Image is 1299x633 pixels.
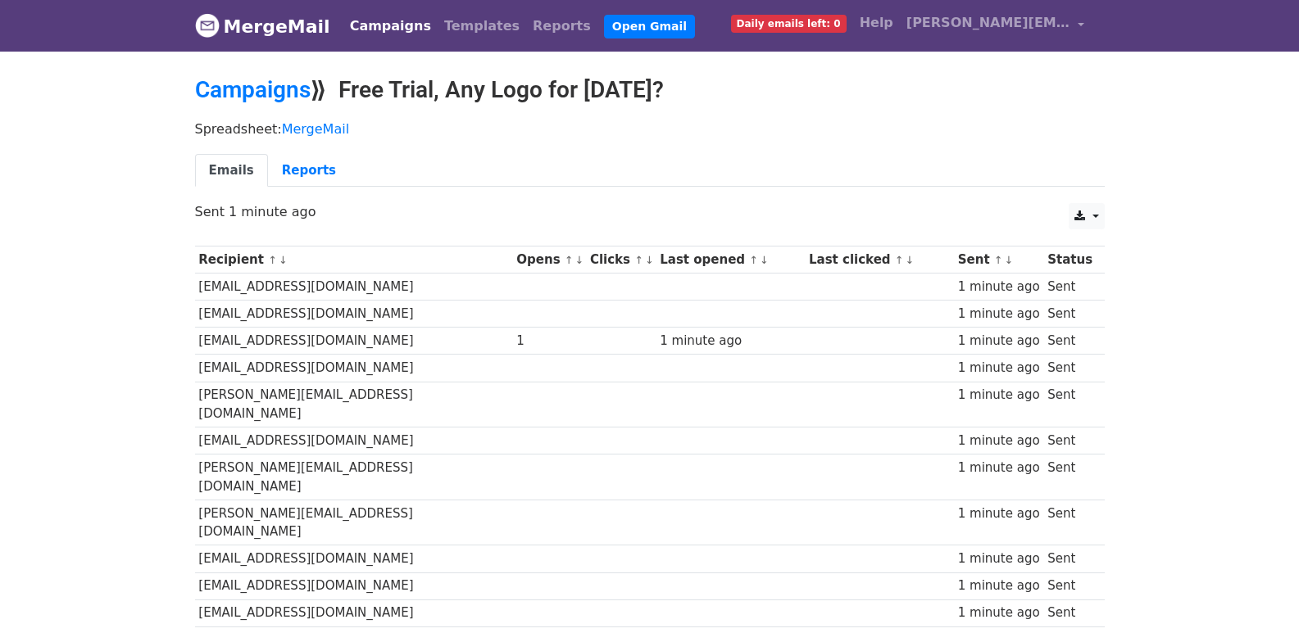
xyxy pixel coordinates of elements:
[195,203,1105,220] p: Sent 1 minute ago
[645,254,654,266] a: ↓
[586,246,656,274] th: Clicks
[343,10,438,43] a: Campaigns
[438,10,526,43] a: Templates
[958,305,1040,323] div: 1 minute ago
[516,332,582,350] div: 1
[1005,254,1014,266] a: ↓
[1043,454,1096,500] td: Sent
[805,246,954,274] th: Last clicked
[1043,572,1096,599] td: Sent
[195,274,513,301] td: [EMAIL_ADDRESS][DOMAIN_NAME]
[853,7,900,39] a: Help
[268,154,350,188] a: Reports
[958,432,1040,450] div: 1 minute ago
[526,10,597,43] a: Reports
[958,278,1040,296] div: 1 minute ago
[906,254,915,266] a: ↓
[195,572,513,599] td: [EMAIL_ADDRESS][DOMAIN_NAME]
[1043,328,1096,355] td: Sent
[906,13,1070,33] span: [PERSON_NAME][EMAIL_ADDRESS][DOMAIN_NAME]
[1043,382,1096,427] td: Sent
[195,328,513,355] td: [EMAIL_ADDRESS][DOMAIN_NAME]
[195,301,513,328] td: [EMAIL_ADDRESS][DOMAIN_NAME]
[749,254,758,266] a: ↑
[1043,274,1096,301] td: Sent
[656,246,805,274] th: Last opened
[994,254,1003,266] a: ↑
[195,500,513,545] td: [PERSON_NAME][EMAIL_ADDRESS][DOMAIN_NAME]
[958,459,1040,477] div: 1 minute ago
[724,7,853,39] a: Daily emails left: 0
[604,15,695,38] a: Open Gmail
[900,7,1092,45] a: [PERSON_NAME][EMAIL_ADDRESS][DOMAIN_NAME]
[195,599,513,626] td: [EMAIL_ADDRESS][DOMAIN_NAME]
[760,254,769,266] a: ↓
[195,76,1105,104] h2: ⟫ Free Trial, Any Logo for [DATE]?
[195,454,513,500] td: [PERSON_NAME][EMAIL_ADDRESS][DOMAIN_NAME]
[1043,246,1096,274] th: Status
[1043,500,1096,545] td: Sent
[1043,355,1096,382] td: Sent
[282,121,349,137] a: MergeMail
[958,604,1040,622] div: 1 minute ago
[195,427,513,454] td: [EMAIL_ADDRESS][DOMAIN_NAME]
[731,15,847,33] span: Daily emails left: 0
[195,355,513,382] td: [EMAIL_ADDRESS][DOMAIN_NAME]
[958,576,1040,595] div: 1 minute ago
[195,76,311,103] a: Campaigns
[195,154,268,188] a: Emails
[634,254,643,266] a: ↑
[958,504,1040,523] div: 1 minute ago
[195,120,1105,138] p: Spreadsheet:
[1043,599,1096,626] td: Sent
[958,549,1040,568] div: 1 minute ago
[195,246,513,274] th: Recipient
[268,254,277,266] a: ↑
[895,254,904,266] a: ↑
[958,386,1040,405] div: 1 minute ago
[575,254,584,266] a: ↓
[513,246,587,274] th: Opens
[954,246,1043,274] th: Sent
[1043,545,1096,572] td: Sent
[279,254,288,266] a: ↓
[195,382,513,427] td: [PERSON_NAME][EMAIL_ADDRESS][DOMAIN_NAME]
[1043,301,1096,328] td: Sent
[958,332,1040,350] div: 1 minute ago
[195,9,330,43] a: MergeMail
[958,359,1040,378] div: 1 minute ago
[1043,427,1096,454] td: Sent
[660,332,801,350] div: 1 minute ago
[195,545,513,572] td: [EMAIL_ADDRESS][DOMAIN_NAME]
[195,13,220,38] img: MergeMail logo
[1217,554,1299,633] iframe: Chat Widget
[565,254,574,266] a: ↑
